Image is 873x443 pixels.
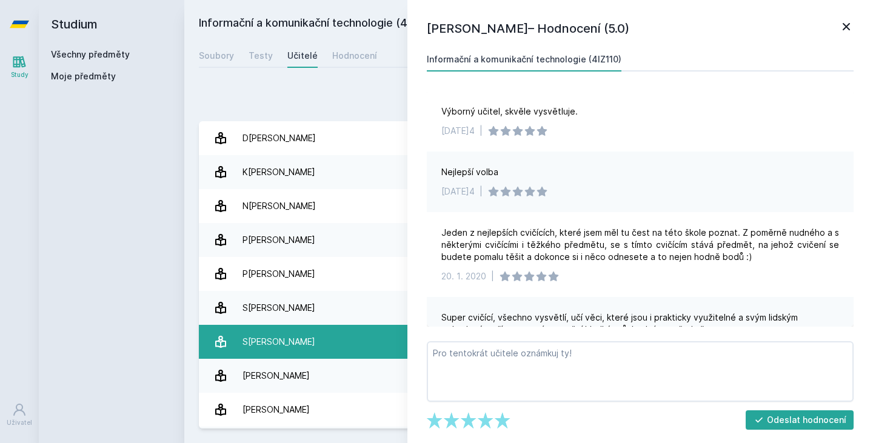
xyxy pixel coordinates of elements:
[51,70,116,82] span: Moje předměty
[199,257,858,291] a: P[PERSON_NAME] 14 hodnocení 3.0
[491,270,494,282] div: |
[242,126,316,150] div: D[PERSON_NAME]
[199,50,234,62] div: Soubory
[199,189,858,223] a: N[PERSON_NAME] 9 hodnocení 4.8
[249,44,273,68] a: Testy
[7,418,32,427] div: Uživatel
[242,330,315,354] div: S[PERSON_NAME]
[2,396,36,433] a: Uživatel
[441,105,578,118] div: Výborný učitel, skvěle vysvětluje.
[199,121,858,155] a: D[PERSON_NAME] 21 hodnocení 5.0
[199,15,723,34] h2: Informační a komunikační technologie (4IZ110)
[441,185,475,198] div: [DATE]4
[480,125,483,137] div: |
[332,44,377,68] a: Hodnocení
[2,48,36,85] a: Study
[287,44,318,68] a: Učitelé
[11,70,28,79] div: Study
[441,311,800,336] div: Super cvičící, všechno vysvětlí, učí věci, které jsou i prakticky využitelné a svým lidským pohod...
[242,296,315,320] div: S[PERSON_NAME]
[51,49,130,59] a: Všechny předměty
[480,185,483,198] div: |
[242,228,315,252] div: P[PERSON_NAME]
[287,50,318,62] div: Učitelé
[242,364,310,388] div: [PERSON_NAME]
[199,44,234,68] a: Soubory
[441,125,475,137] div: [DATE]4
[199,393,858,427] a: [PERSON_NAME] 6 hodnocení 3.8
[441,227,839,263] div: Jeden z nejlepších cvičících, které jsem měl tu čest na této škole poznat. Z poměrně nudného a s ...
[242,194,316,218] div: N[PERSON_NAME]
[199,155,858,189] a: K[PERSON_NAME] 6 hodnocení 1.5
[746,410,854,430] button: Odeslat hodnocení
[199,359,858,393] a: [PERSON_NAME] 12 hodnocení 4.8
[242,262,315,286] div: P[PERSON_NAME]
[199,325,858,359] a: S[PERSON_NAME] 8 hodnocení 5.0
[441,270,486,282] div: 20. 1. 2020
[332,50,377,62] div: Hodnocení
[249,50,273,62] div: Testy
[441,166,498,178] div: Nejlepší volba
[199,223,858,257] a: P[PERSON_NAME] 29 hodnocení 2.8
[242,398,310,422] div: [PERSON_NAME]
[242,160,315,184] div: K[PERSON_NAME]
[199,291,858,325] a: S[PERSON_NAME] 2 hodnocení 5.0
